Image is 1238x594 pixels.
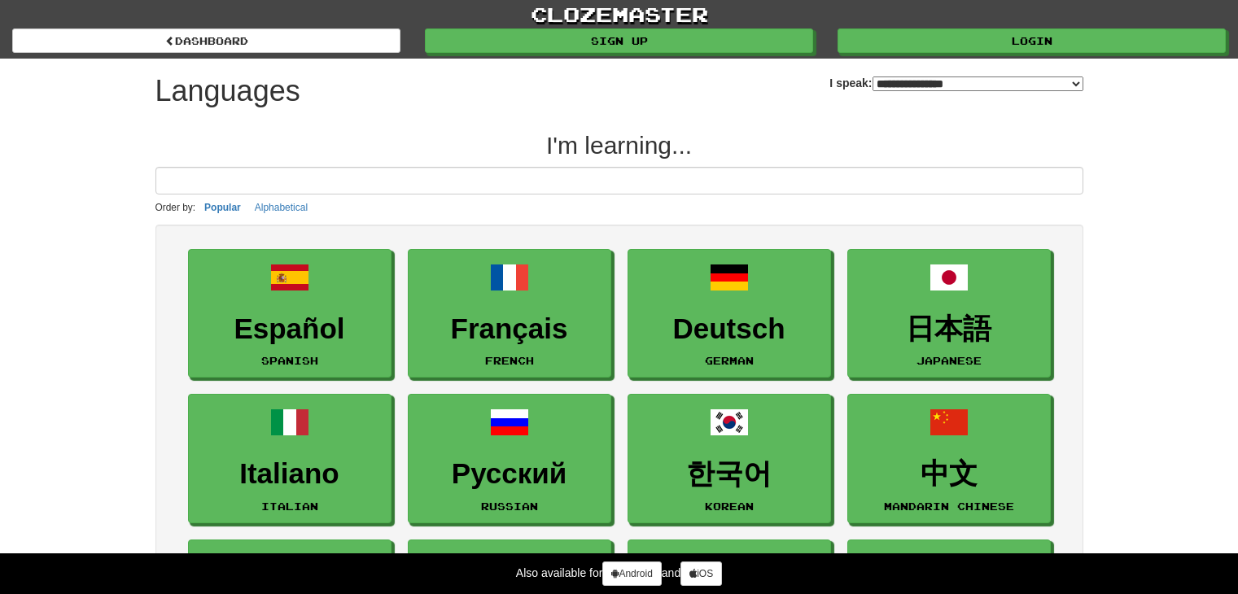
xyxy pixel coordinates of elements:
small: Russian [481,500,538,512]
a: dashboard [12,28,400,53]
a: iOS [680,561,722,586]
small: Italian [261,500,318,512]
h3: 中文 [856,458,1042,490]
h3: Español [197,313,383,345]
a: Android [602,561,661,586]
a: 日本語Japanese [847,249,1051,378]
small: German [705,355,754,366]
a: Login [838,28,1226,53]
a: DeutschGerman [628,249,831,378]
h3: Русский [417,458,602,490]
h3: 日本語 [856,313,1042,345]
label: I speak: [829,75,1083,91]
a: РусскийRussian [408,394,611,523]
small: Mandarin Chinese [884,500,1014,512]
h2: I'm learning... [155,132,1083,159]
button: Popular [199,199,246,216]
button: Alphabetical [250,199,313,216]
h3: Français [417,313,602,345]
h3: Deutsch [636,313,822,345]
a: ItalianoItalian [188,394,392,523]
select: I speak: [873,76,1083,91]
a: 中文Mandarin Chinese [847,394,1051,523]
h3: Italiano [197,458,383,490]
small: French [485,355,534,366]
a: 한국어Korean [628,394,831,523]
a: EspañolSpanish [188,249,392,378]
small: Order by: [155,202,196,213]
a: Sign up [425,28,813,53]
a: FrançaisFrench [408,249,611,378]
small: Japanese [916,355,982,366]
h1: Languages [155,75,300,107]
small: Korean [705,500,754,512]
small: Spanish [261,355,318,366]
h3: 한국어 [636,458,822,490]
